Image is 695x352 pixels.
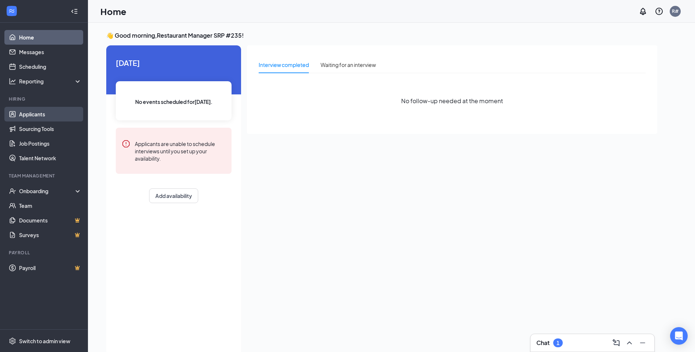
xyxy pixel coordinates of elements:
[19,213,82,228] a: DocumentsCrown
[106,31,657,40] h3: 👋 Good morning, Restaurant Manager SRP #235 !
[116,57,232,68] span: [DATE]
[536,339,550,347] h3: Chat
[9,173,80,179] div: Team Management
[610,337,622,349] button: ComposeMessage
[625,338,634,347] svg: ChevronUp
[19,45,82,59] a: Messages
[19,121,82,136] a: Sourcing Tools
[19,337,70,345] div: Switch to admin view
[19,151,82,165] a: Talent Network
[19,228,82,242] a: SurveysCrown
[670,327,688,345] div: Open Intercom Messenger
[122,139,130,148] svg: Error
[259,61,309,69] div: Interview completed
[19,261,82,275] a: PayrollCrown
[557,340,559,346] div: 1
[655,7,663,16] svg: QuestionInfo
[624,337,635,349] button: ChevronUp
[612,338,621,347] svg: ComposeMessage
[9,187,16,195] svg: UserCheck
[638,338,647,347] svg: Minimize
[19,136,82,151] a: Job Postings
[19,187,75,195] div: Onboarding
[9,337,16,345] svg: Settings
[19,78,82,85] div: Reporting
[637,337,648,349] button: Minimize
[9,250,80,256] div: Payroll
[71,8,78,15] svg: Collapse
[401,96,503,105] span: No follow-up needed at the moment
[135,139,226,162] div: Applicants are unable to schedule interviews until you set up your availability.
[149,188,198,203] button: Add availability
[9,78,16,85] svg: Analysis
[19,107,82,121] a: Applicants
[9,96,80,102] div: Hiring
[100,5,126,18] h1: Home
[135,98,212,106] span: No events scheduled for [DATE] .
[321,61,376,69] div: Waiting for an interview
[639,7,647,16] svg: Notifications
[19,30,82,45] a: Home
[8,7,15,15] svg: WorkstreamLogo
[19,198,82,213] a: Team
[19,59,82,74] a: Scheduling
[672,8,679,14] div: R#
